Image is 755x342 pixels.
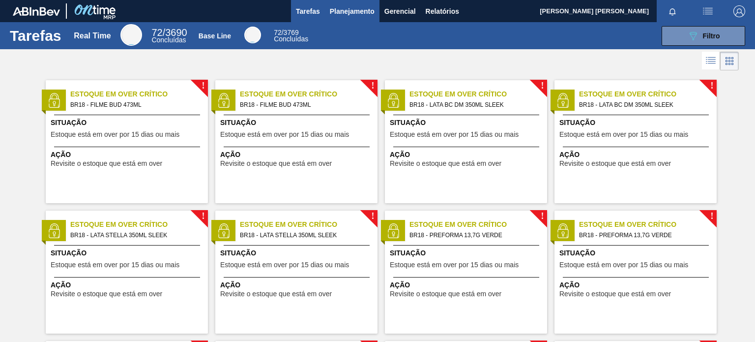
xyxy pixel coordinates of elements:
span: BR18 - PREFORMA 13,7G VERDE [409,230,539,241]
span: Revisite o estoque que está em over [51,290,162,298]
img: userActions [702,5,714,17]
div: Visão em Cards [720,52,739,70]
span: Situação [220,248,375,258]
img: TNhmsLtSVTkK8tSr43FrP2fwEKptu5GPRR3wAAAABJRU5ErkJggg== [13,7,60,16]
span: Planejamento [330,5,375,17]
img: status [47,223,61,238]
span: / 3690 [151,27,187,38]
span: BR18 - LATA BC DM 350ML SLEEK [409,99,539,110]
span: Situação [559,248,714,258]
span: Revisite o estoque que está em over [390,160,501,167]
img: status [47,93,61,108]
span: ! [541,213,544,220]
button: Filtro [662,26,745,46]
span: Estoque está em over por 15 dias ou mais [51,261,179,269]
img: status [216,93,231,108]
span: Situação [220,118,375,128]
span: Ação [559,150,714,160]
div: Base Line [274,30,308,42]
span: 72 [151,27,162,38]
span: ! [202,82,204,90]
span: Estoque em Over Crítico [409,89,547,99]
span: Revisite o estoque que está em over [220,160,332,167]
img: status [386,223,401,238]
span: Estoque em Over Crítico [70,219,208,230]
span: Tarefas [296,5,320,17]
span: Revisite o estoque que está em over [559,290,671,298]
span: Estoque em Over Crítico [240,219,377,230]
span: Ação [390,280,545,290]
div: Base Line [244,27,261,43]
span: Filtro [703,32,720,40]
span: Revisite o estoque que está em over [51,160,162,167]
img: status [555,223,570,238]
button: Notificações [657,4,688,18]
span: Estoque em Over Crítico [240,89,377,99]
span: Situação [559,118,714,128]
span: / 3769 [274,29,299,36]
img: Logout [733,5,745,17]
span: Ação [51,150,205,160]
span: Situação [390,118,545,128]
span: Revisite o estoque que está em over [220,290,332,298]
span: Estoque em Over Crítico [409,219,547,230]
div: Real Time [120,24,142,46]
img: status [386,93,401,108]
span: Revisite o estoque que está em over [559,160,671,167]
span: BR18 - FILME BUD 473ML [240,99,370,110]
div: Base Line [199,32,231,40]
span: BR18 - LATA BC DM 350ML SLEEK [579,99,709,110]
span: Situação [390,248,545,258]
span: BR18 - LATA STELLA 350ML SLEEK [70,230,200,241]
span: ! [541,82,544,90]
span: Ação [390,150,545,160]
span: Estoque está em over por 15 dias ou mais [220,261,349,269]
span: Estoque está em over por 15 dias ou mais [559,131,688,138]
span: ! [371,213,374,220]
span: Estoque em Over Crítico [70,89,208,99]
span: Concluídas [151,36,186,44]
span: Ação [220,280,375,290]
img: status [555,93,570,108]
span: Concluídas [274,35,308,43]
span: Estoque em Over Crítico [579,89,717,99]
span: ! [202,213,204,220]
span: Estoque está em over por 15 dias ou mais [220,131,349,138]
span: BR18 - FILME BUD 473ML [70,99,200,110]
span: Situação [51,118,205,128]
h1: Tarefas [10,30,61,41]
span: Gerencial [384,5,416,17]
div: Real Time [151,29,187,43]
span: Estoque está em over por 15 dias ou mais [559,261,688,269]
span: Revisite o estoque que está em over [390,290,501,298]
span: Ação [51,280,205,290]
span: BR18 - LATA STELLA 350ML SLEEK [240,230,370,241]
div: Visão em Lista [702,52,720,70]
span: Estoque está em over por 15 dias ou mais [390,261,519,269]
span: Ação [220,150,375,160]
span: Estoque está em over por 15 dias ou mais [390,131,519,138]
span: ! [710,213,713,220]
span: Estoque em Over Crítico [579,219,717,230]
span: Situação [51,248,205,258]
span: 72 [274,29,282,36]
span: ! [710,82,713,90]
div: Real Time [74,31,111,40]
span: Estoque está em over por 15 dias ou mais [51,131,179,138]
img: status [216,223,231,238]
span: BR18 - PREFORMA 13,7G VERDE [579,230,709,241]
span: Ação [559,280,714,290]
span: Relatórios [426,5,459,17]
span: ! [371,82,374,90]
